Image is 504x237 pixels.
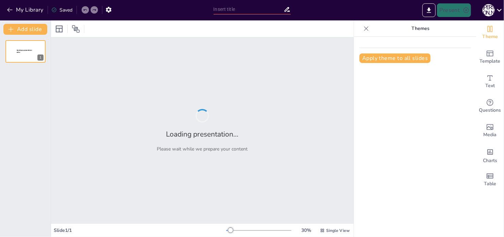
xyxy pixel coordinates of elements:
div: Add ready made slides [476,45,504,69]
div: 1 [5,40,46,63]
div: Add images, graphics, shapes or video [476,118,504,143]
div: 1 [37,54,44,61]
span: Sendsteps presentation editor [17,49,32,53]
span: Questions [479,107,501,114]
div: Layout [54,23,65,34]
p: Themes [372,20,470,37]
span: Media [484,131,497,139]
button: Н [PERSON_NAME] [483,3,495,17]
span: Single View [326,228,350,233]
div: Add text boxes [476,69,504,94]
input: Insert title [214,4,284,14]
div: Change the overall theme [476,20,504,45]
button: Add slide [3,24,47,35]
span: Theme [482,33,498,41]
div: Н [PERSON_NAME] [483,4,495,16]
div: Saved [51,7,72,13]
div: 30 % [298,227,315,234]
p: Please wait while we prepare your content [157,146,248,152]
span: Template [480,58,501,65]
button: Present [437,3,471,17]
h2: Loading presentation... [166,129,239,139]
div: Add charts and graphs [476,143,504,168]
div: Slide 1 / 1 [54,227,226,234]
div: Get real-time input from your audience [476,94,504,118]
div: Add a table [476,168,504,192]
span: Charts [483,157,497,164]
span: Position [72,25,80,33]
span: Table [484,180,496,188]
button: My Library [5,4,46,15]
button: Apply theme to all slides [359,53,431,63]
button: Export to PowerPoint [422,3,436,17]
span: Text [485,82,495,90]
